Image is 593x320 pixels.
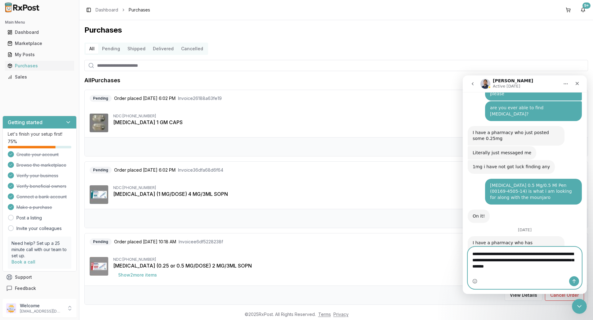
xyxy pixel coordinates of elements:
a: Marketplace [5,38,74,49]
button: Dashboard [2,27,77,37]
h3: Getting started [8,119,42,126]
p: Need help? Set up a 25 minute call with our team to set up. [11,240,68,259]
button: Sales [2,72,77,82]
span: Order placed [DATE] 6:02 PM [114,95,176,101]
div: Pending [90,238,112,245]
h1: Purchases [84,25,588,35]
div: 9+ [582,2,591,9]
a: Privacy [333,312,349,317]
span: Verify beneficial owners [16,183,66,189]
button: Cancelled [177,44,207,54]
div: Sales [7,74,72,80]
button: Support [2,272,77,283]
div: Pending [90,167,112,174]
button: View Details [505,290,542,301]
h2: Main Menu [5,20,74,25]
span: 75 % [8,138,17,145]
div: [MEDICAL_DATA] (1 MG/DOSE) 4 MG/3ML SOPN [113,190,583,198]
div: NDC: [PHONE_NUMBER] [113,257,583,262]
span: Invoice 36dfa68d6f64 [178,167,223,173]
div: My Posts [7,52,72,58]
h1: All Purchases [84,76,120,85]
button: Pending [98,44,124,54]
span: Invoice e6df5228238f [179,239,223,245]
div: [MEDICAL_DATA] 1 GM CAPS [113,119,583,126]
button: Marketplace [2,38,77,48]
span: Verify your business [16,173,58,179]
div: NDC: [PHONE_NUMBER] [113,185,583,190]
a: Post a listing [16,215,42,221]
iframe: Intercom live chat [463,75,587,294]
p: Welcome [20,303,63,309]
span: Order placed [DATE] 6:02 PM [114,167,176,173]
div: [MEDICAL_DATA] (0.25 or 0.5 MG/DOSE) 2 MG/3ML SOPN [113,262,583,269]
img: RxPost Logo [2,2,42,12]
a: Sales [5,71,74,83]
button: Delivered [149,44,177,54]
button: 9+ [578,5,588,15]
span: Order placed [DATE] 10:18 AM [114,239,176,245]
a: Dashboard [5,27,74,38]
a: Terms [318,312,331,317]
img: Ozempic (1 MG/DOSE) 4 MG/3ML SOPN [90,185,108,204]
a: Purchases [5,60,74,71]
span: Make a purchase [16,204,52,210]
span: Feedback [15,285,36,291]
span: Connect a bank account [16,194,67,200]
div: Marketplace [7,40,72,47]
button: Cancel Order [545,290,584,301]
button: Shipped [124,44,149,54]
p: [EMAIL_ADDRESS][DOMAIN_NAME] [20,309,63,314]
button: Feedback [2,283,77,294]
button: My Posts [2,50,77,60]
button: All [86,44,98,54]
a: My Posts [5,49,74,60]
a: Dashboard [96,7,118,13]
a: Invite your colleagues [16,225,62,232]
span: Invoice 26188a63fe19 [178,95,222,101]
button: Purchases [2,61,77,71]
button: Show2more items [113,269,162,281]
img: User avatar [6,303,16,313]
span: Create your account [16,151,59,158]
p: Let's finish your setup first! [8,131,71,137]
img: Vascepa 1 GM CAPS [90,114,108,132]
img: Ozempic (0.25 or 0.5 MG/DOSE) 2 MG/3ML SOPN [90,257,108,276]
nav: breadcrumb [96,7,150,13]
